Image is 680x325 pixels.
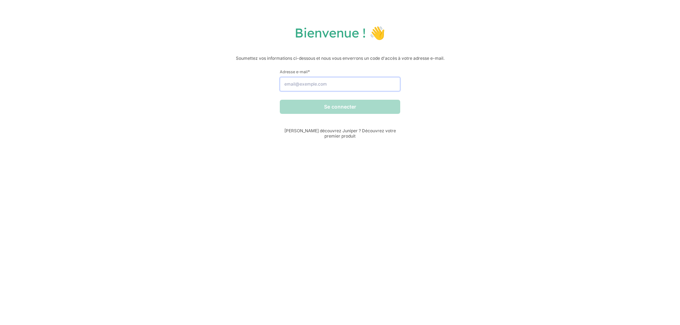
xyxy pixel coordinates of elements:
[284,128,396,139] font: [PERSON_NAME] découvrez Juniper ? Découvrez votre premier produit
[280,77,400,91] input: email@exemple.com
[308,69,310,74] span: This field is required.
[236,56,444,61] font: Soumettez vos informations ci-dessous et nous vous enverrons un code d'accès à votre adresse e-mail.
[295,25,385,41] font: Bienvenue ! 👋
[280,69,308,74] font: Adresse e-mail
